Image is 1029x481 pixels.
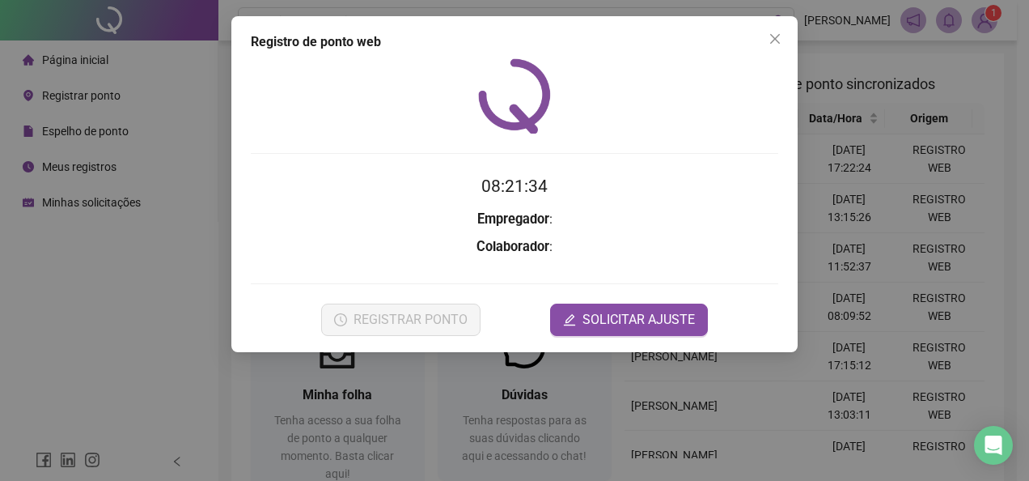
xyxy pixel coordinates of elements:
[478,58,551,134] img: QRPoint
[550,304,708,336] button: editSOLICITAR AJUSTE
[481,177,548,196] time: 08:21:34
[762,26,788,52] button: Close
[251,236,778,258] h3: :
[769,32,781,45] span: close
[582,310,695,330] span: SOLICITAR AJUSTE
[251,32,778,52] div: Registro de ponto web
[563,313,576,326] span: edit
[476,239,549,254] strong: Colaborador
[477,211,549,227] strong: Empregador
[974,426,1013,465] div: Open Intercom Messenger
[251,209,778,230] h3: :
[321,304,481,336] button: REGISTRAR PONTO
